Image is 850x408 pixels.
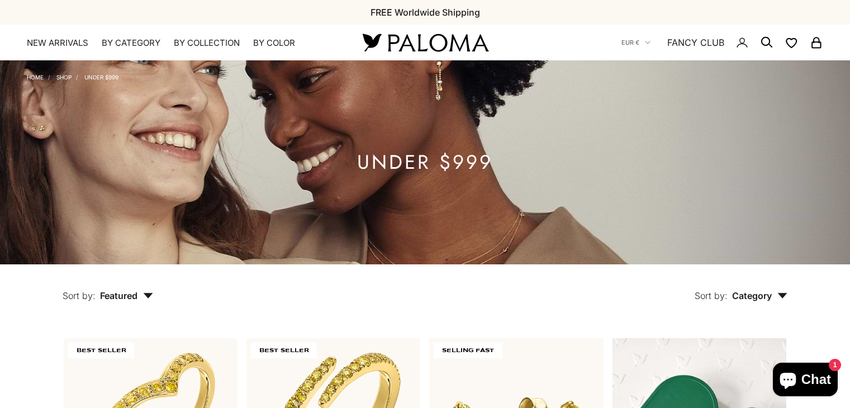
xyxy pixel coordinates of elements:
[100,290,153,301] span: Featured
[253,37,295,49] summary: By Color
[174,37,240,49] summary: By Collection
[371,5,480,20] p: FREE Worldwide Shipping
[621,37,650,48] button: EUR €
[357,155,493,169] h1: Under $999
[27,37,88,49] a: NEW ARRIVALS
[63,290,96,301] span: Sort by:
[56,74,72,80] a: Shop
[695,290,728,301] span: Sort by:
[621,37,639,48] span: EUR €
[667,35,724,50] a: FANCY CLUB
[27,72,118,80] nav: Breadcrumb
[27,37,336,49] nav: Primary navigation
[84,74,118,80] a: Under $999
[732,290,787,301] span: Category
[27,74,44,80] a: Home
[770,363,841,399] inbox-online-store-chat: Shopify online store chat
[102,37,160,49] summary: By Category
[669,264,813,311] button: Sort by: Category
[434,343,502,358] span: SELLING FAST
[68,343,134,358] span: BEST SELLER
[251,343,317,358] span: BEST SELLER
[621,25,823,60] nav: Secondary navigation
[37,264,179,311] button: Sort by: Featured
